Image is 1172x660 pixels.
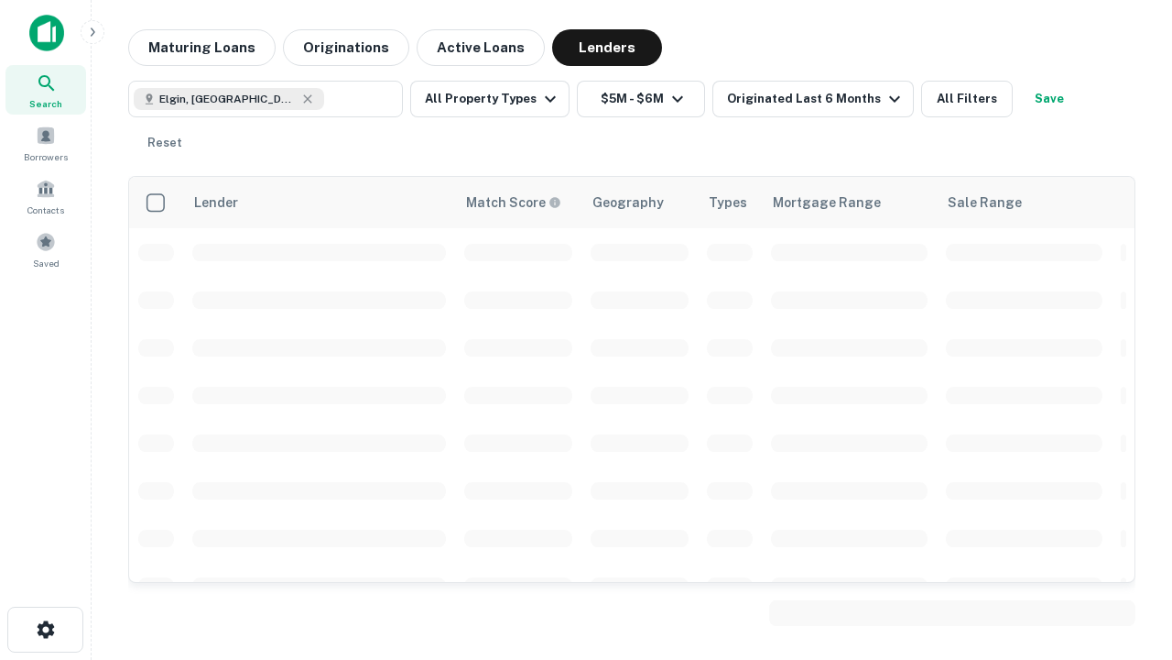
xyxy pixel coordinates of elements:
[712,81,914,117] button: Originated Last 6 Months
[773,192,881,214] div: Mortgage Range
[592,192,664,214] div: Geography
[24,149,68,164] span: Borrowers
[5,118,86,168] a: Borrowers
[581,177,698,228] th: Geography
[709,192,747,214] div: Types
[1020,81,1079,117] button: Save your search to get updates of matches that match your search criteria.
[128,29,276,66] button: Maturing Loans
[5,65,86,115] a: Search
[410,81,570,117] button: All Property Types
[762,177,937,228] th: Mortgage Range
[466,192,558,213] h6: Match Score
[1080,455,1172,543] iframe: Chat Widget
[283,29,409,66] button: Originations
[27,203,64,217] span: Contacts
[937,177,1112,228] th: Sale Range
[948,192,1022,214] div: Sale Range
[194,192,238,214] div: Lender
[183,177,455,228] th: Lender
[5,225,86,274] a: Saved
[417,29,545,66] button: Active Loans
[136,125,194,161] button: Reset
[698,177,762,228] th: Types
[921,81,1013,117] button: All Filters
[159,91,297,107] span: Elgin, [GEOGRAPHIC_DATA], [GEOGRAPHIC_DATA]
[455,177,581,228] th: Capitalize uses an advanced AI algorithm to match your search with the best lender. The match sco...
[33,256,60,270] span: Saved
[5,171,86,221] a: Contacts
[552,29,662,66] button: Lenders
[577,81,705,117] button: $5M - $6M
[466,192,561,213] div: Capitalize uses an advanced AI algorithm to match your search with the best lender. The match sco...
[29,15,64,51] img: capitalize-icon.png
[727,88,906,110] div: Originated Last 6 Months
[29,96,62,111] span: Search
